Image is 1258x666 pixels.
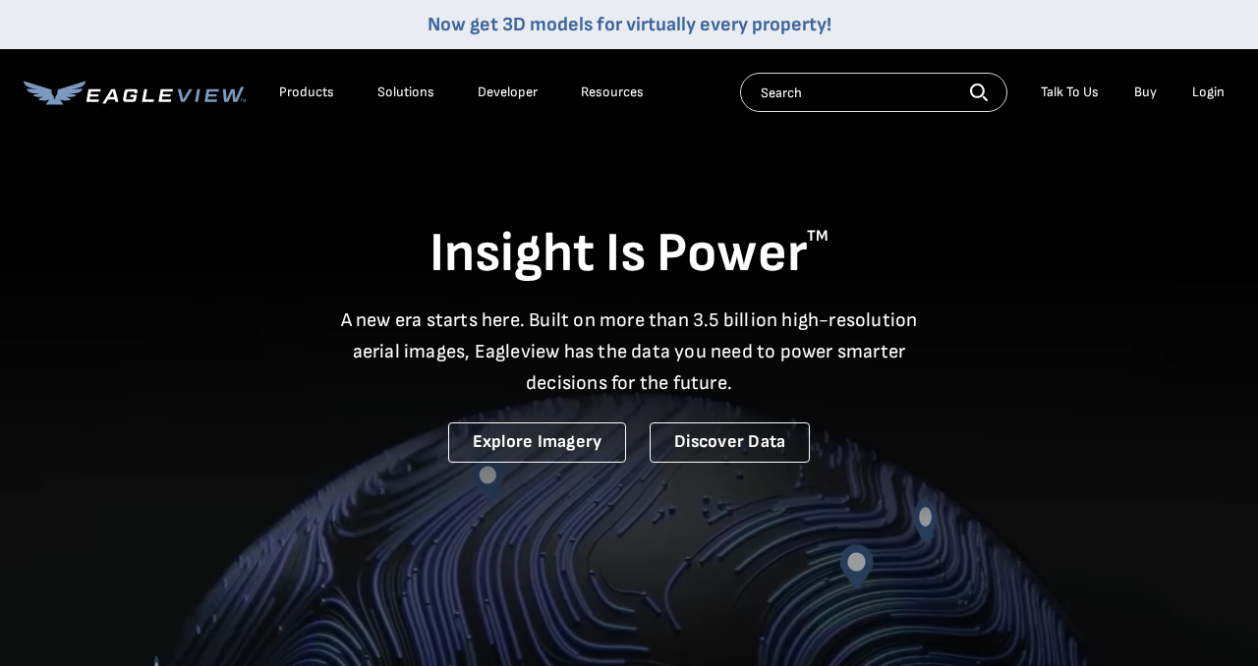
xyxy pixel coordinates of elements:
[1192,83,1225,101] div: Login
[581,83,644,101] div: Resources
[650,422,810,463] a: Discover Data
[1041,83,1099,101] div: Talk To Us
[478,83,538,101] a: Developer
[328,305,930,399] p: A new era starts here. Built on more than 3.5 billion high-resolution aerial images, Eagleview ha...
[807,227,829,246] sup: TM
[377,83,434,101] div: Solutions
[24,220,1234,289] h1: Insight Is Power
[279,83,334,101] div: Products
[448,422,627,463] a: Explore Imagery
[428,13,831,36] a: Now get 3D models for virtually every property!
[740,73,1007,112] input: Search
[1134,83,1157,101] a: Buy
